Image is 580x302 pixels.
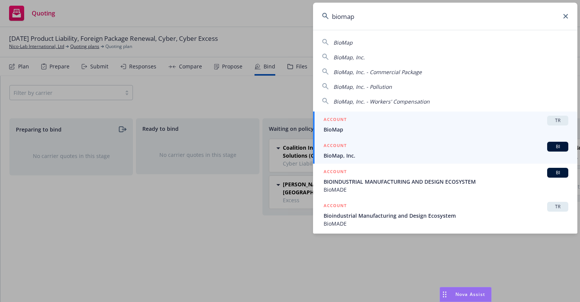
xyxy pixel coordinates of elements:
span: BI [550,143,565,150]
span: BioMap, Inc. [333,54,365,61]
h5: ACCOUNT [324,202,347,211]
input: Search... [313,3,577,30]
span: BioMap, Inc. [324,152,568,160]
span: Bioindustrial Manufacturing and Design Ecosystem [324,212,568,220]
a: ACCOUNTTRBioMap [313,112,577,138]
span: BioMap [324,125,568,133]
a: ACCOUNTBIBIOINDUSTRIAL MANUFACTURING AND DESIGN ECOSYSTEMBioMADE [313,164,577,198]
span: Nova Assist [455,291,485,297]
span: BIOINDUSTRIAL MANUFACTURING AND DESIGN ECOSYSTEM [324,178,568,186]
span: BioMADE [324,186,568,194]
span: BioMap, Inc. - Workers' Compensation [333,98,430,105]
span: BioMap, Inc. - Pollution [333,83,392,90]
span: BioMap, Inc. - Commercial Package [333,68,422,76]
h5: ACCOUNT [324,116,347,125]
h5: ACCOUNT [324,168,347,177]
a: ACCOUNTBIBioMap, Inc. [313,138,577,164]
span: BI [550,169,565,176]
span: BioMap [333,39,353,46]
span: TR [550,203,565,210]
h5: ACCOUNT [324,142,347,151]
div: Drag to move [440,287,449,302]
a: ACCOUNTTRBioindustrial Manufacturing and Design EcosystemBioMADE [313,198,577,232]
span: BioMADE [324,220,568,228]
span: TR [550,117,565,124]
button: Nova Assist [440,287,492,302]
